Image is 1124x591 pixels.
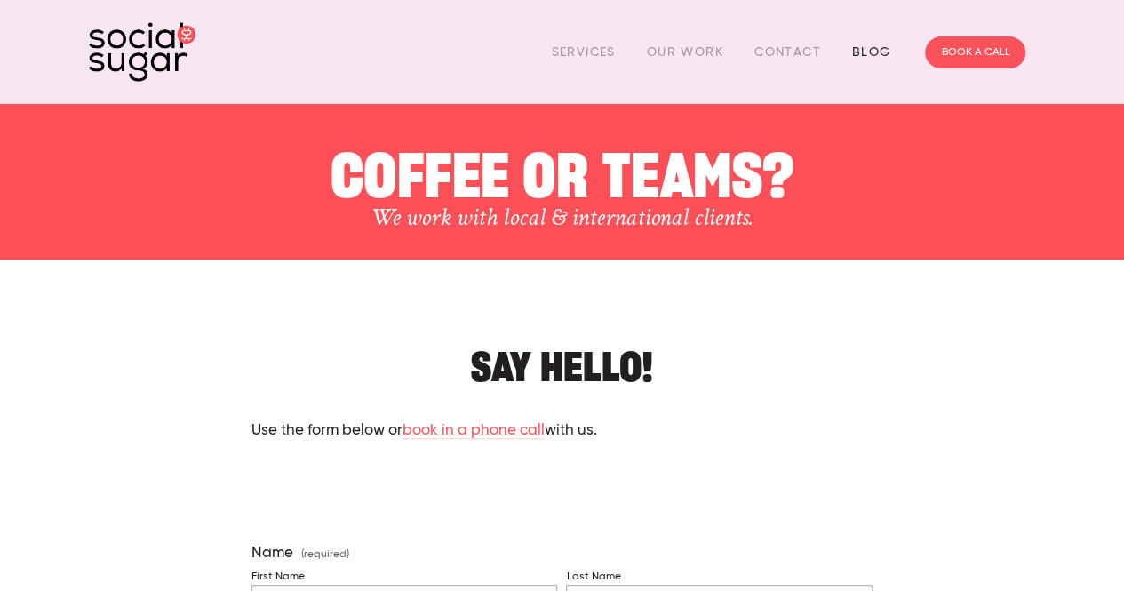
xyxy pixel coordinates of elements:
a: book in a phone call [403,423,545,440]
img: SocialSugar [89,22,195,82]
div: First Name [251,571,305,584]
p: Use the form below or with us. [251,419,873,443]
span: Name [251,544,293,563]
a: Contact [754,38,821,66]
div: Last Name [566,571,620,584]
a: BOOK A CALL [925,36,1025,68]
h3: We work with local & international clients. [154,203,969,233]
a: Blog [852,38,891,66]
h1: COFFEE OR TEAMS? [154,131,969,203]
h2: Say hello! [251,331,873,385]
a: Our Work [647,38,723,66]
a: Services [551,38,615,66]
span: (required) [301,549,349,560]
